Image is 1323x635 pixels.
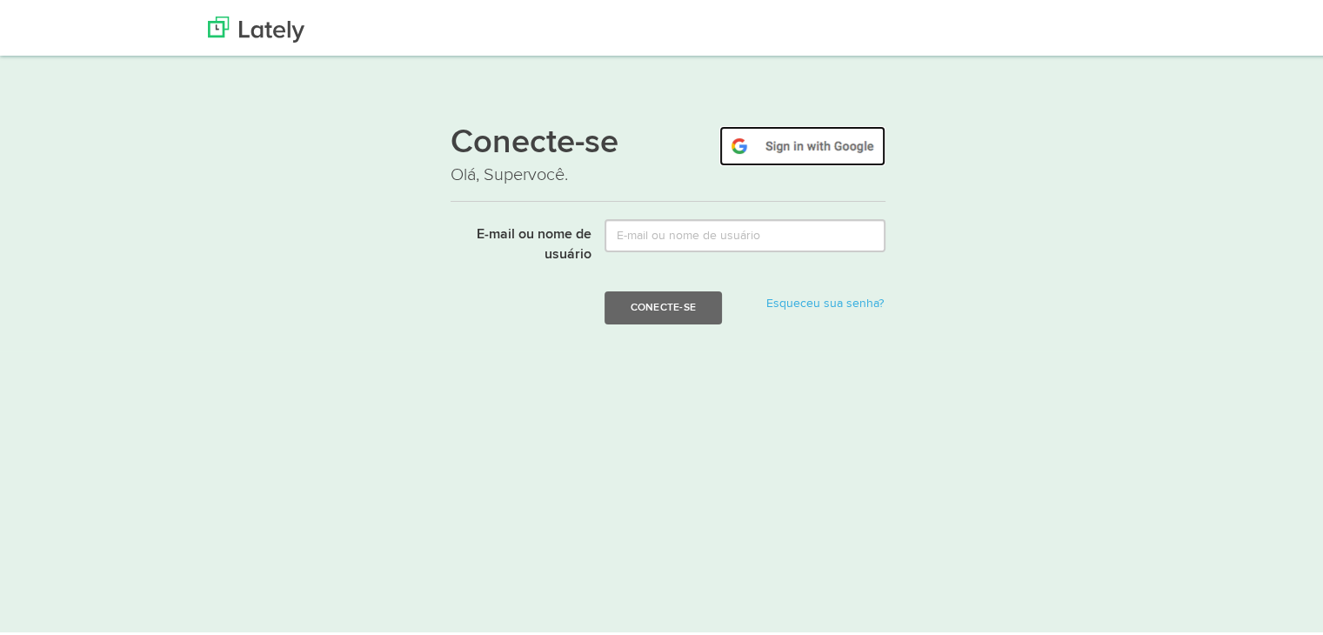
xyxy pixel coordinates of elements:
font: Conecte-se [451,124,618,157]
img: Ultimamente [208,13,304,39]
font: Conecte-se [631,298,696,309]
a: Esqueceu sua senha? [766,294,884,306]
input: E-mail ou nome de usuário [605,216,885,249]
font: Olá, Supervocê. [451,161,568,182]
img: google-signin.png [719,123,885,163]
button: Conecte-se [605,288,722,321]
font: E-mail ou nome de usuário [477,224,591,258]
